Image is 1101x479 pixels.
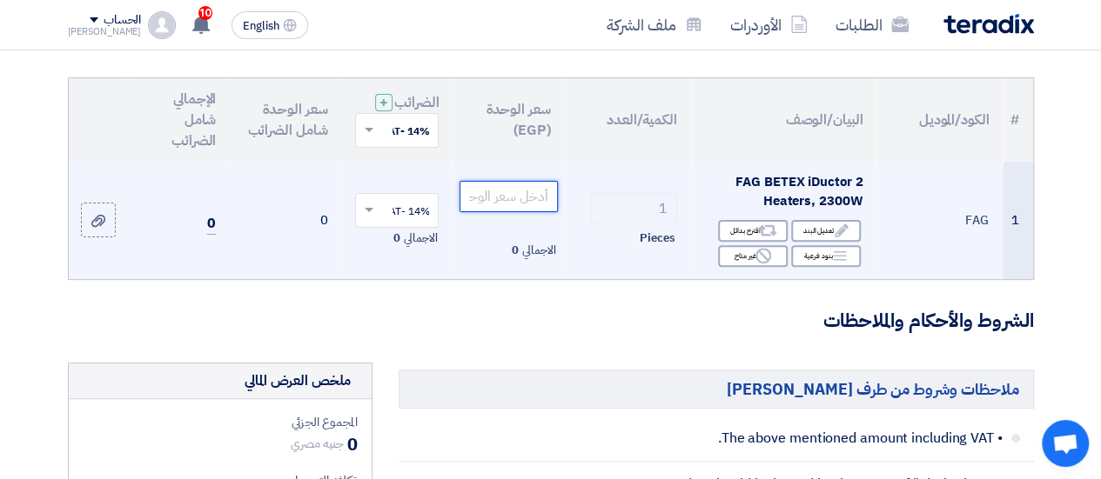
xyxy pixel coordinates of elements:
[207,213,216,235] span: 0
[1003,78,1032,162] th: #
[640,230,675,247] span: Pieces
[590,193,677,224] input: RFQ_STEP1.ITEMS.2.AMOUNT_TITLE
[876,162,1003,279] td: FAG
[543,429,1003,447] span: • The above mentioned amount including VAT.
[565,78,691,162] th: الكمية/العدد
[1003,162,1032,279] td: 1
[876,78,1003,162] th: الكود/الموديل
[399,369,1034,409] h5: ملاحظات وشروط من طرف [PERSON_NAME]
[198,6,212,20] span: 10
[128,78,230,162] th: الإجمالي شامل الضرائب
[791,245,861,267] div: بنود فرعية
[716,4,822,45] a: الأوردرات
[393,230,400,247] span: 0
[404,230,437,247] span: الاجمالي
[291,435,343,453] span: جنيه مصري
[230,162,341,279] td: 0
[355,193,439,228] ng-select: VAT
[230,78,341,162] th: سعر الوحدة شامل الضرائب
[512,242,519,259] span: 0
[718,220,788,242] div: اقترح بدائل
[83,413,358,431] div: المجموع الجزئي
[822,4,923,45] a: الطلبات
[943,14,1034,34] img: Teradix logo
[593,4,716,45] a: ملف الشركة
[245,370,351,391] div: ملخص العرض المالي
[379,92,388,113] span: +
[735,172,863,211] span: FAG BETEX iDuctor 2 Heaters, 2300W
[460,181,557,212] input: أدخل سعر الوحدة
[691,78,876,162] th: البيان/الوصف
[68,308,1034,335] h3: الشروط والأحكام والملاحظات
[791,220,861,242] div: تعديل البند
[1042,420,1089,467] div: Open chat
[104,13,141,28] div: الحساب
[68,27,142,37] div: [PERSON_NAME]
[232,11,308,39] button: English
[243,20,279,32] span: English
[522,242,555,259] span: الاجمالي
[341,78,453,162] th: الضرائب
[453,78,564,162] th: سعر الوحدة (EGP)
[347,431,358,457] span: 0
[148,11,176,39] img: profile_test.png
[718,245,788,267] div: غير متاح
